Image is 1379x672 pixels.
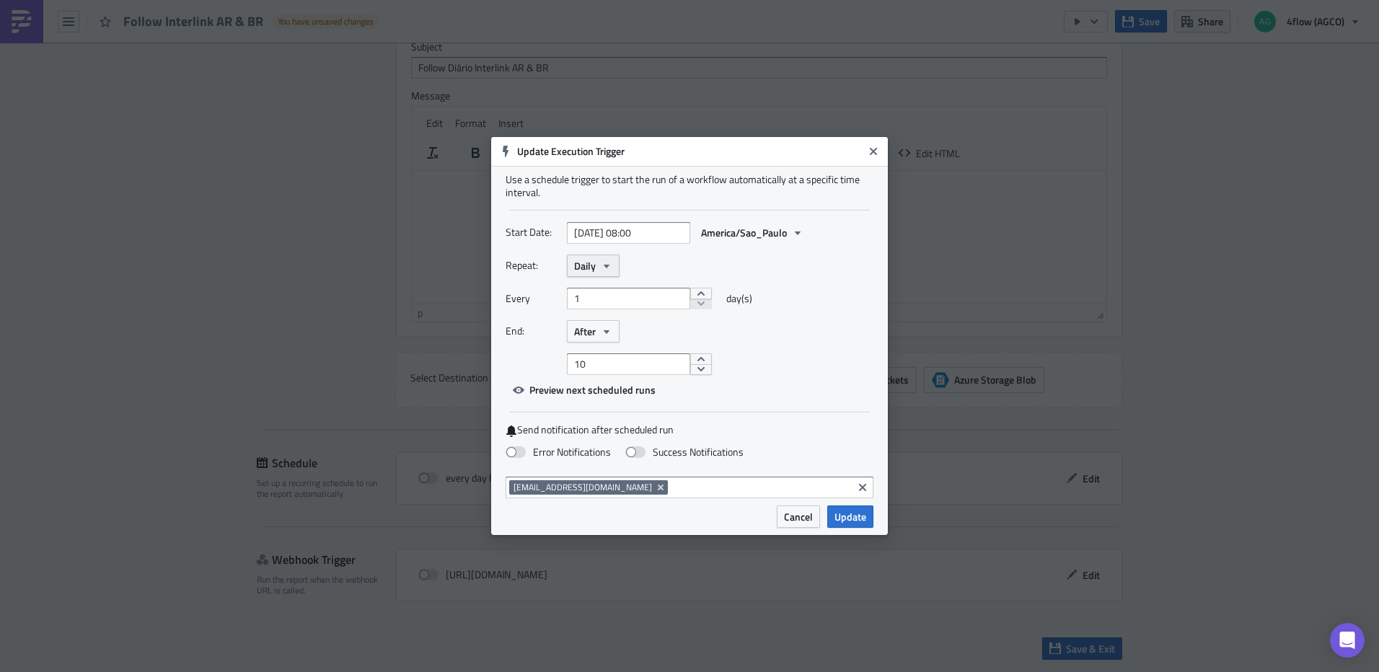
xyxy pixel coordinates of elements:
[506,446,611,459] label: Error Notifications
[506,255,560,276] label: Repeat:
[863,141,884,162] button: Close
[690,299,712,310] button: decrement
[514,482,652,493] span: [EMAIL_ADDRESS][DOMAIN_NAME]
[690,288,712,299] button: increment
[777,505,820,528] button: Cancel
[625,446,744,459] label: Success Notifications
[506,173,873,199] div: Use a schedule trigger to start the run of a workflow automatically at a specific time interval.
[574,258,596,273] span: Daily
[655,480,668,495] button: Remove Tag
[834,509,866,524] span: Update
[690,364,712,376] button: decrement
[726,288,752,309] span: day(s)
[529,382,656,397] span: Preview next scheduled runs
[517,145,863,158] h6: Update Execution Trigger
[567,320,620,342] button: After
[567,255,620,277] button: Daily
[854,479,871,496] button: Clear selected items
[506,221,560,243] label: Start Date:
[701,225,787,240] span: America/Sao_Paulo
[784,509,813,524] span: Cancel
[574,324,596,339] span: After
[506,288,560,309] label: Every
[6,6,689,17] body: Rich Text Area. Press ALT-0 for help.
[690,353,712,365] button: increment
[506,379,663,401] button: Preview next scheduled runs
[567,222,690,244] input: YYYY-MM-DD HH:mm
[506,320,560,342] label: End:
[827,505,873,528] button: Update
[1330,623,1365,658] div: Open Intercom Messenger
[694,221,811,244] button: America/Sao_Paulo
[506,423,873,437] label: Send notification after scheduled run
